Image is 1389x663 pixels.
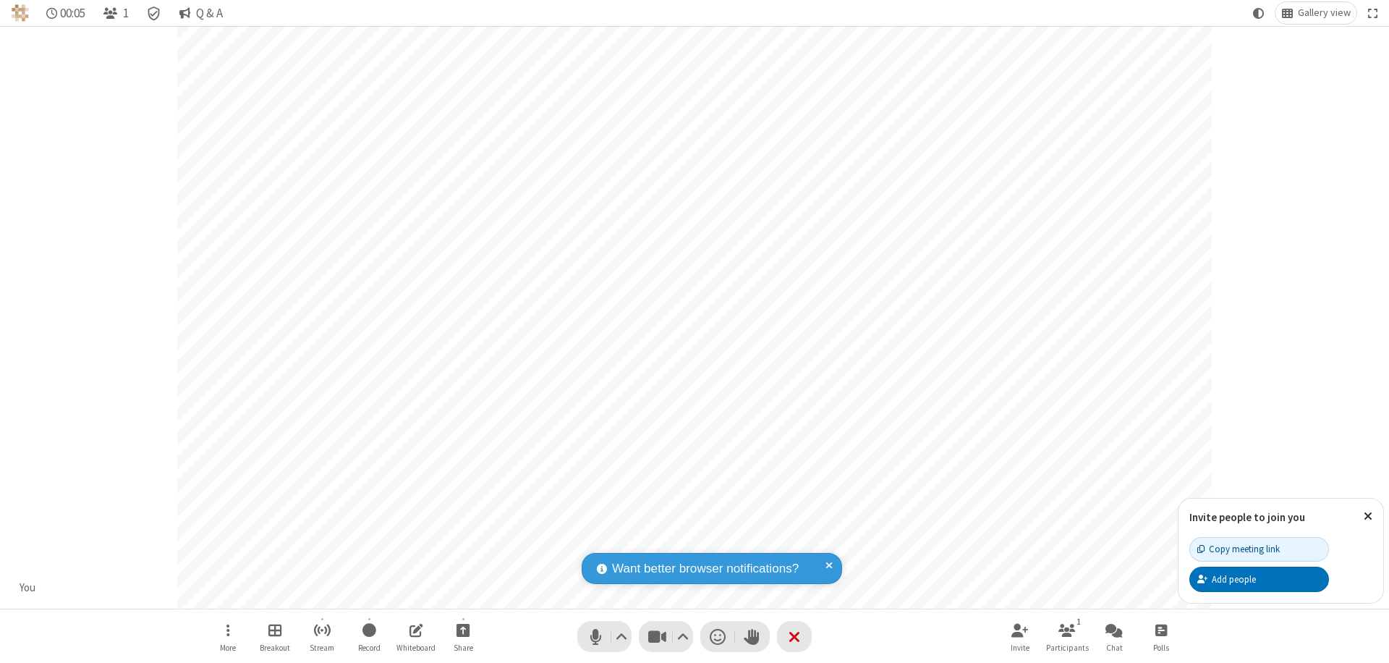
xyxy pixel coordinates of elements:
[777,621,812,652] button: End or leave meeting
[1011,643,1029,652] span: Invite
[196,7,223,20] span: Q & A
[60,7,85,20] span: 00:05
[1362,2,1384,24] button: Fullscreen
[1189,567,1329,591] button: Add people
[14,580,41,596] div: You
[358,643,381,652] span: Record
[612,559,799,578] span: Want better browser notifications?
[674,621,693,652] button: Video setting
[700,621,735,652] button: Send a reaction
[394,616,438,657] button: Open shared whiteboard
[441,616,485,657] button: Start sharing
[1353,499,1383,534] button: Close popover
[347,616,391,657] button: Start recording
[1275,2,1356,24] button: Change layout
[612,621,632,652] button: Audio settings
[173,2,229,24] button: Q & A
[260,643,290,652] span: Breakout
[1153,643,1169,652] span: Polls
[310,643,334,652] span: Stream
[1046,643,1089,652] span: Participants
[1092,616,1136,657] button: Open chat
[998,616,1042,657] button: Invite participants (⌘+Shift+I)
[1139,616,1183,657] button: Open poll
[577,621,632,652] button: Mute (⌘+Shift+A)
[253,616,297,657] button: Manage Breakout Rooms
[1073,615,1085,628] div: 1
[97,2,135,24] button: Open participant list
[454,643,473,652] span: Share
[220,643,236,652] span: More
[1197,542,1280,556] div: Copy meeting link
[206,616,250,657] button: Open menu
[1189,537,1329,562] button: Copy meeting link
[1189,510,1305,524] label: Invite people to join you
[12,4,29,22] img: QA Selenium DO NOT DELETE OR CHANGE
[1247,2,1270,24] button: Using system theme
[396,643,436,652] span: Whiteboard
[1106,643,1123,652] span: Chat
[41,2,92,24] div: Timer
[123,7,129,20] span: 1
[639,621,693,652] button: Stop video (⌘+Shift+V)
[300,616,344,657] button: Start streaming
[140,2,168,24] div: Meeting details Encryption enabled
[1045,616,1089,657] button: Open participant list
[1298,7,1351,19] span: Gallery view
[735,621,770,652] button: Raise hand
